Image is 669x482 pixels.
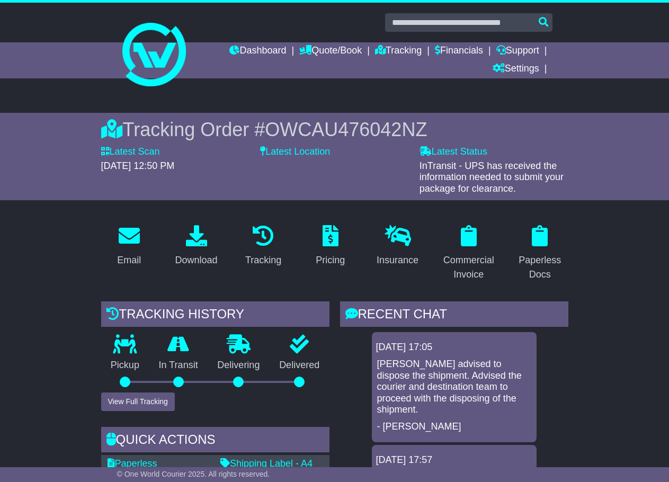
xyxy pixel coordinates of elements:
a: Shipping Label - A4 printer [220,458,313,480]
p: Delivered [270,360,329,371]
a: Quote/Book [299,42,362,60]
div: Commercial Invoice [443,253,494,282]
a: Insurance [370,221,425,271]
div: Quick Actions [101,427,329,456]
label: Latest Scan [101,146,160,158]
p: In Transit [149,360,208,371]
div: RECENT CHAT [340,301,568,330]
span: [DATE] 12:50 PM [101,160,175,171]
p: Delivering [208,360,270,371]
span: InTransit - UPS has received the information needed to submit your package for clearance. [420,160,564,194]
div: Paperless Docs [519,253,561,282]
a: Dashboard [229,42,286,60]
div: Download [175,253,217,267]
div: Insurance [377,253,418,267]
div: Pricing [316,253,345,267]
a: Commercial Invoice [436,221,501,285]
a: Paperless [108,458,157,469]
button: View Full Tracking [101,392,175,411]
a: Pricing [309,221,352,271]
a: Tracking [238,221,288,271]
span: OWCAU476042NZ [265,119,427,140]
a: Paperless Docs [512,221,568,285]
div: Email [117,253,141,267]
p: [PERSON_NAME] advised to dispose the shipment. Advised the courier and destination team to procee... [377,359,531,416]
label: Latest Status [420,146,487,158]
a: Email [110,221,148,271]
div: Tracking Order # [101,118,568,141]
a: Support [496,42,539,60]
a: Tracking [375,42,422,60]
span: © One World Courier 2025. All rights reserved. [117,470,270,478]
a: Download [168,221,224,271]
a: Financials [435,42,483,60]
div: [DATE] 17:05 [376,342,532,353]
p: - [PERSON_NAME] [377,421,531,433]
p: Pickup [101,360,149,371]
div: Tracking [245,253,281,267]
div: Tracking history [101,301,329,330]
div: [DATE] 17:57 [376,454,532,466]
a: Settings [493,60,539,78]
label: Latest Location [260,146,330,158]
